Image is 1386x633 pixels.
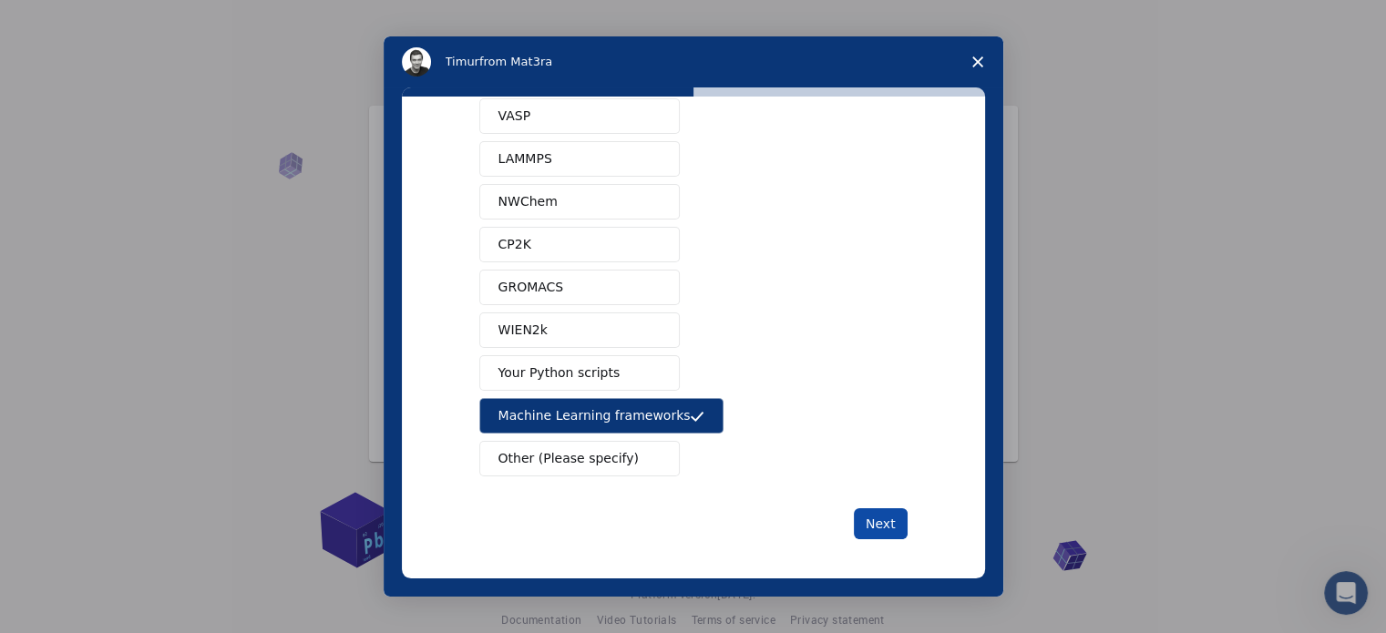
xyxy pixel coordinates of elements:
span: WIEN2k [498,321,548,340]
button: GROMACS [479,270,680,305]
button: CP2K [479,227,680,262]
span: Timur [446,55,479,68]
span: Your Python scripts [498,363,621,383]
button: Other (Please specify) [479,441,680,476]
button: Next [854,508,908,539]
button: WIEN2k [479,312,680,348]
button: NWChem [479,184,680,220]
button: LAMMPS [479,141,680,177]
span: NWChem [498,192,558,211]
span: VASP [498,107,531,126]
span: CP2K [498,235,531,254]
span: Machine Learning frameworks [498,406,691,425]
button: Your Python scripts [479,355,680,391]
span: Close survey [952,36,1003,87]
span: GROMACS [498,278,564,297]
span: Other (Please specify) [498,449,639,468]
span: from Mat3ra [479,55,552,68]
span: LAMMPS [498,149,552,168]
img: Profile image for Timur [402,47,431,77]
span: Support [36,13,102,29]
button: Machine Learning frameworks [479,398,724,434]
button: VASP [479,98,680,134]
